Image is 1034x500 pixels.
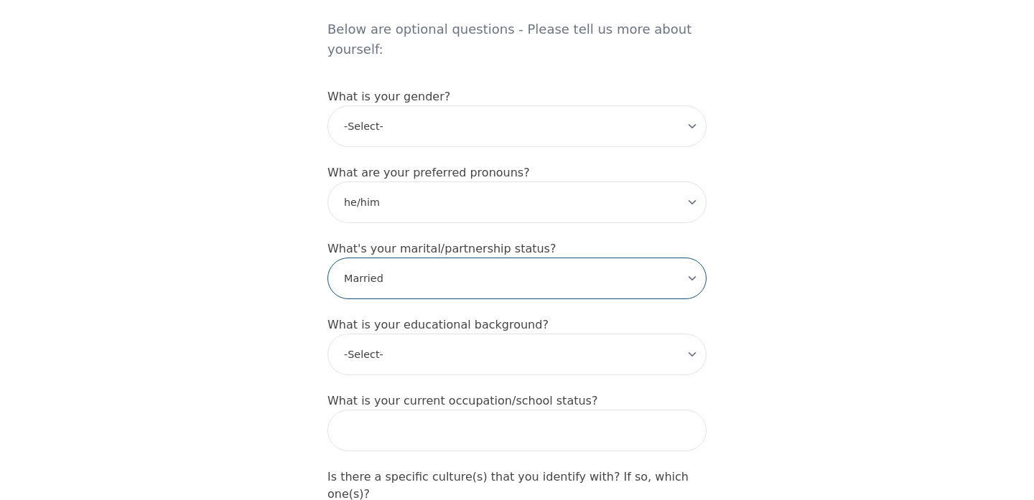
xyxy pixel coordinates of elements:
label: What is your gender? [327,90,450,103]
label: What are your preferred pronouns? [327,166,530,179]
label: What is your current occupation/school status? [327,394,597,407]
label: What is your educational background? [327,318,549,331]
label: What's your marital/partnership status? [327,242,556,255]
